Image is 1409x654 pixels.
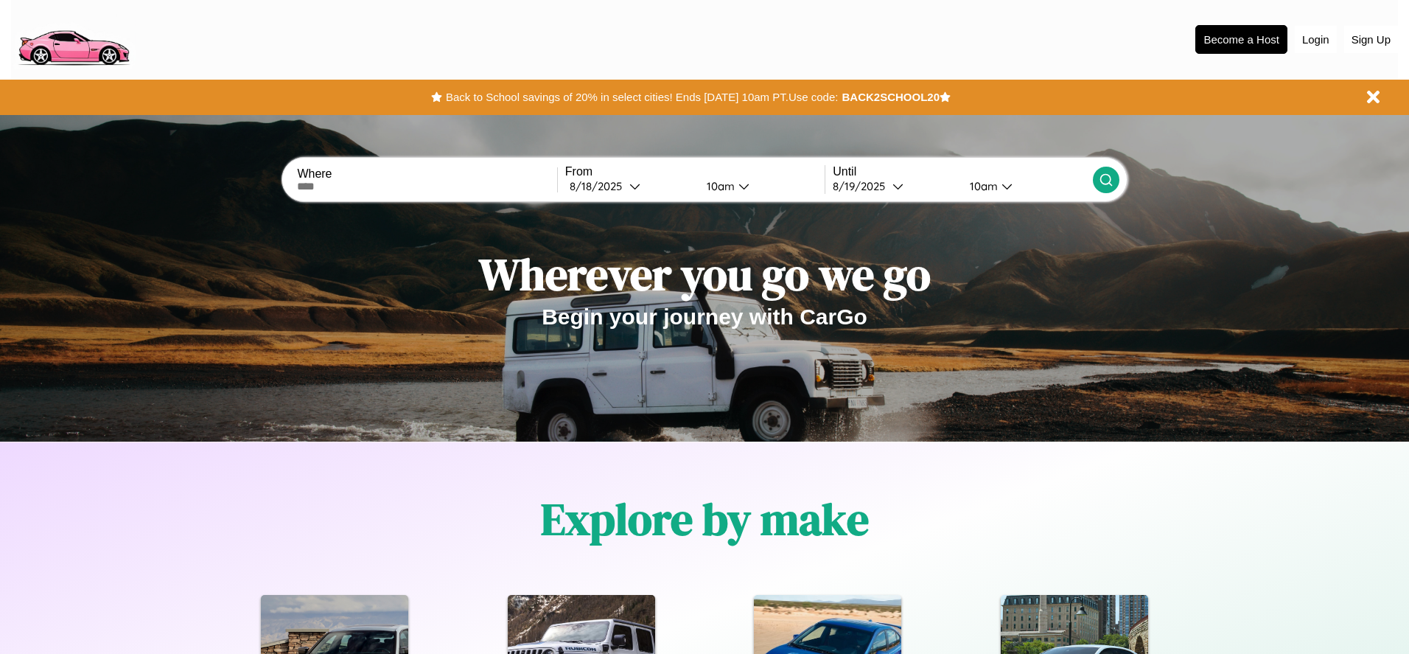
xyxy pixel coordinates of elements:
button: 8/18/2025 [565,178,695,194]
b: BACK2SCHOOL20 [842,91,940,103]
label: Where [297,167,556,181]
label: From [565,165,825,178]
div: 8 / 18 / 2025 [570,179,629,193]
div: 10am [962,179,1001,193]
button: Back to School savings of 20% in select cities! Ends [DATE] 10am PT.Use code: [442,87,842,108]
button: 10am [695,178,825,194]
button: 10am [958,178,1092,194]
button: Become a Host [1195,25,1287,54]
img: logo [11,7,136,69]
div: 10am [699,179,738,193]
label: Until [833,165,1092,178]
button: Login [1295,26,1337,53]
div: 8 / 19 / 2025 [833,179,892,193]
h1: Explore by make [541,489,869,549]
button: Sign Up [1344,26,1398,53]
